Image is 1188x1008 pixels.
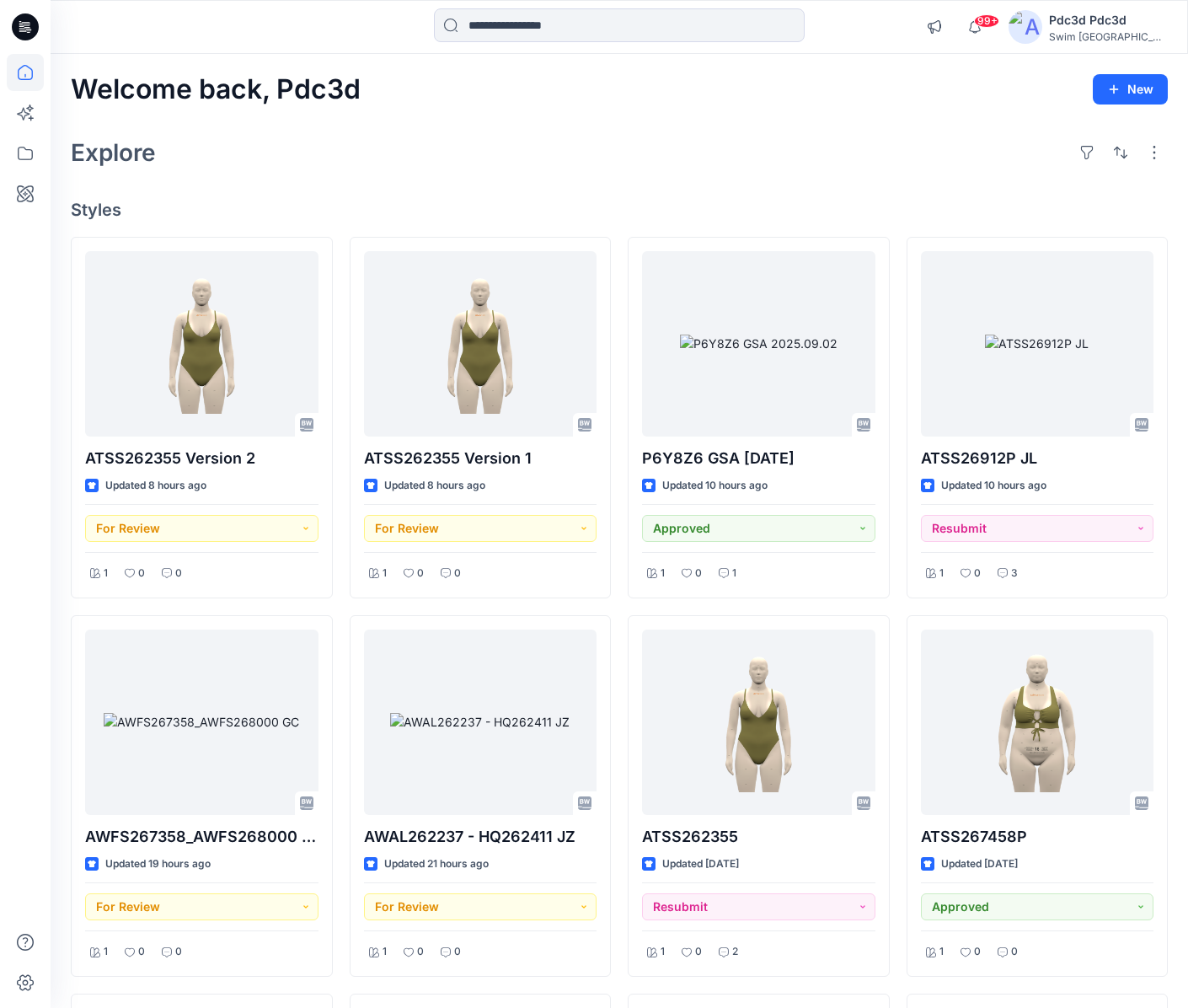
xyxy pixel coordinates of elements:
[364,825,597,849] p: AWAL262237 - HQ262411 JZ
[85,630,318,815] a: AWFS267358_AWFS268000 GC
[661,565,665,582] p: 1
[384,855,489,873] p: Updated 21 hours ago
[1049,10,1167,30] div: Pdc3d Pdc3d
[695,565,702,582] p: 0
[105,477,206,495] p: Updated 8 hours ago
[642,447,875,470] p: P6Y8Z6 GSA [DATE]
[364,630,597,815] a: AWAL262237 - HQ262411 JZ
[384,477,485,495] p: Updated 8 hours ago
[939,565,944,582] p: 1
[104,943,108,961] p: 1
[364,447,597,470] p: ATSS262355 Version 1
[661,943,665,961] p: 1
[175,943,182,961] p: 0
[642,630,875,815] a: ATSS262355
[417,565,424,582] p: 0
[454,565,461,582] p: 0
[105,855,211,873] p: Updated 19 hours ago
[71,74,361,105] h2: Welcome back, Pdc3d
[642,825,875,849] p: ATSS262355
[364,251,597,437] a: ATSS262355 Version 1
[974,565,981,582] p: 0
[417,943,424,961] p: 0
[1011,943,1018,961] p: 0
[71,139,156,166] h2: Explore
[732,943,738,961] p: 2
[85,447,318,470] p: ATSS262355 Version 2
[138,943,145,961] p: 0
[383,565,387,582] p: 1
[454,943,461,961] p: 0
[939,943,944,961] p: 1
[974,943,981,961] p: 0
[662,855,739,873] p: Updated [DATE]
[695,943,702,961] p: 0
[921,630,1154,815] a: ATSS267458P
[1009,10,1042,44] img: avatar
[138,565,145,582] p: 0
[921,825,1154,849] p: ATSS267458P
[921,447,1154,470] p: ATSS26912P JL
[383,943,387,961] p: 1
[642,251,875,437] a: P6Y8Z6 GSA 2025.09.02
[732,565,736,582] p: 1
[104,565,108,582] p: 1
[175,565,182,582] p: 0
[85,825,318,849] p: AWFS267358_AWFS268000 GC
[85,251,318,437] a: ATSS262355 Version 2
[941,477,1046,495] p: Updated 10 hours ago
[1011,565,1018,582] p: 3
[1093,74,1168,105] button: New
[71,200,1168,220] h4: Styles
[921,251,1154,437] a: ATSS26912P JL
[974,14,999,28] span: 99+
[941,855,1018,873] p: Updated [DATE]
[1049,30,1167,43] div: Swim [GEOGRAPHIC_DATA]
[662,477,768,495] p: Updated 10 hours ago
